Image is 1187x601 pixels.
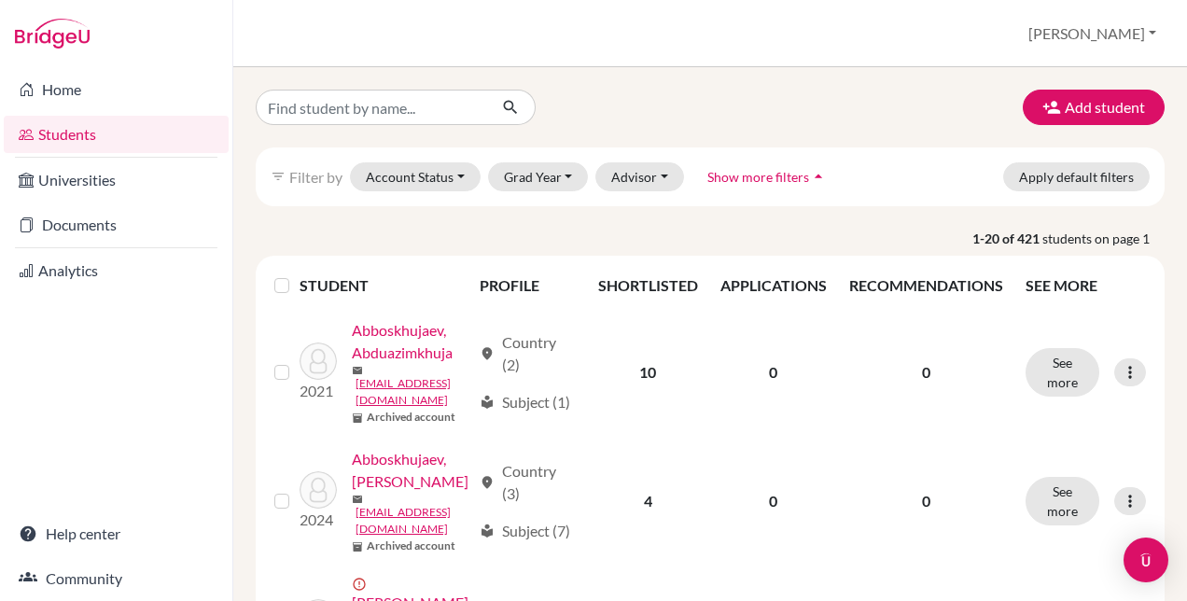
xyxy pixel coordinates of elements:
i: arrow_drop_up [809,167,828,186]
span: Filter by [289,168,342,186]
input: Find student by name... [256,90,487,125]
span: inventory_2 [352,412,363,424]
span: location_on [480,346,495,361]
th: STUDENT [300,263,468,308]
button: Add student [1023,90,1165,125]
button: [PERSON_NAME] [1020,16,1165,51]
td: 10 [587,308,709,437]
th: PROFILE [468,263,587,308]
a: Abboskhujaev, [PERSON_NAME] [352,448,471,493]
span: location_on [480,475,495,490]
th: APPLICATIONS [709,263,838,308]
p: 2024 [300,509,337,531]
td: 0 [709,437,838,566]
a: [EMAIL_ADDRESS][DOMAIN_NAME] [356,375,471,409]
div: Open Intercom Messenger [1124,538,1168,582]
a: Abboskhujaev, Abduazimkhuja [352,319,471,364]
button: Advisor [595,162,684,191]
span: local_library [480,395,495,410]
span: error_outline [352,577,370,592]
img: Bridge-U [15,19,90,49]
th: RECOMMENDATIONS [838,263,1014,308]
b: Archived account [367,409,455,426]
p: 0 [849,490,1003,512]
a: Help center [4,515,229,552]
button: See more [1026,348,1099,397]
p: 0 [849,361,1003,384]
span: inventory_2 [352,541,363,552]
button: See more [1026,477,1099,525]
div: Country (2) [480,331,576,376]
p: 2021 [300,380,337,402]
span: mail [352,494,363,505]
span: students on page 1 [1042,229,1165,248]
a: Universities [4,161,229,199]
button: Account Status [350,162,481,191]
a: Students [4,116,229,153]
b: Archived account [367,538,455,554]
div: Country (3) [480,460,576,505]
button: Grad Year [488,162,589,191]
button: Apply default filters [1003,162,1150,191]
a: Documents [4,206,229,244]
span: local_library [480,524,495,538]
div: Subject (1) [480,391,570,413]
td: 4 [587,437,709,566]
i: filter_list [271,169,286,184]
button: Show more filtersarrow_drop_up [691,162,844,191]
strong: 1-20 of 421 [972,229,1042,248]
th: SEE MORE [1014,263,1157,308]
span: Show more filters [707,169,809,185]
a: Analytics [4,252,229,289]
td: 0 [709,308,838,437]
img: Abboskhujaev, Abduazimkhuja [300,342,337,380]
a: Community [4,560,229,597]
a: [EMAIL_ADDRESS][DOMAIN_NAME] [356,504,471,538]
a: Home [4,71,229,108]
div: Subject (7) [480,520,570,542]
span: mail [352,365,363,376]
th: SHORTLISTED [587,263,709,308]
img: Abboskhujaev, Abdussalom [300,471,337,509]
